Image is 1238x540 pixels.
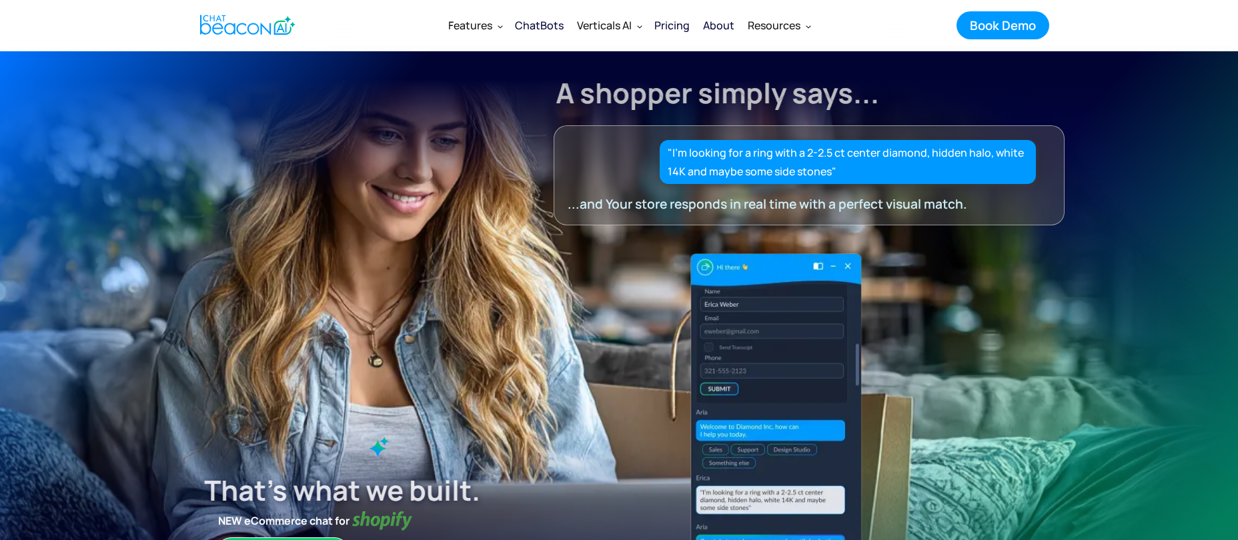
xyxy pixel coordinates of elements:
[570,9,648,41] div: Verticals AI
[696,8,741,43] a: About
[515,16,564,35] div: ChatBots
[556,74,879,111] strong: A shopper simply says...
[806,23,811,29] img: Dropdown
[508,8,570,43] a: ChatBots
[577,16,632,35] div: Verticals AI
[637,23,642,29] img: Dropdown
[957,11,1049,39] a: Book Demo
[648,8,696,43] a: Pricing
[748,16,800,35] div: Resources
[204,471,480,509] strong: That’s what we built.
[970,17,1036,34] div: Book Demo
[741,9,816,41] div: Resources
[568,195,1027,213] div: ...and Your store responds in real time with a perfect visual match.
[703,16,734,35] div: About
[215,511,352,530] strong: NEW eCommerce chat for
[189,9,303,41] a: home
[498,23,503,29] img: Dropdown
[448,16,492,35] div: Features
[668,143,1029,181] div: "I’m looking for a ring with a 2-2.5 ct center diamond, hidden halo, white 14K and maybe some sid...
[654,16,690,35] div: Pricing
[442,9,508,41] div: Features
